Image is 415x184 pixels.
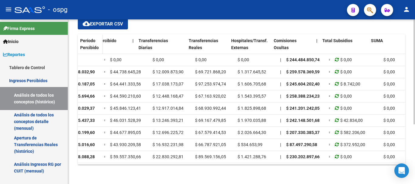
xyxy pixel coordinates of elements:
[104,106,106,111] span: =
[195,106,226,111] span: $ 68.930.992,44
[83,20,90,27] mat-icon: cloud_download
[189,38,218,50] span: Transferencias Reales
[104,69,106,74] span: =
[195,118,226,123] span: $ 69.167.479,85
[3,38,19,45] span: Inicio
[104,118,106,123] span: =
[371,38,383,43] span: SUMA
[383,142,395,147] span: $ 0,00
[329,94,331,99] span: =
[286,94,320,99] span: $ 258.388.234,23
[383,130,395,135] span: $ 0,00
[61,142,95,147] span: $ 128.185.016,60
[84,34,130,60] datatable-header-cell: Total Percibido
[104,94,106,99] span: =
[340,94,352,99] span: $ 0,00
[195,154,226,159] span: $ 89.569.156,05
[110,69,141,74] span: $ 44.738.645,28
[153,82,183,86] span: $ 17.038.173,07
[280,154,281,159] span: |
[280,82,281,86] span: |
[383,154,395,159] span: $ 0,00
[403,6,410,13] mat-icon: person
[104,154,106,159] span: =
[104,130,106,135] span: =
[329,142,331,147] span: =
[195,94,226,99] span: $ 67.163.920,02
[195,130,226,135] span: $ 67.579.414,53
[322,38,352,43] span: Total Subsidios
[238,118,266,123] span: $ 1.970.035,88
[329,106,331,111] span: =
[238,94,266,99] span: $ 1.543.395,57
[329,69,331,74] span: =
[238,154,266,159] span: $ 1.421.288,76
[80,38,99,50] span: Período Percibido
[286,106,320,111] span: $ 241.201.242,05
[286,57,320,62] span: $ 244.484.850,74
[153,154,183,159] span: $ 22.830.292,81
[61,106,95,111] span: $ 129.520.029,37
[195,82,226,86] span: $ 97.253.974,74
[153,118,183,123] span: $ 13.246.393,21
[78,18,128,29] button: Exportar CSV
[110,106,141,111] span: $ 45.846.123,41
[329,130,331,135] span: =
[329,154,331,159] span: =
[110,118,141,123] span: $ 46.031.528,39
[78,34,102,60] datatable-header-cell: Período Percibido
[286,118,320,123] span: $ 242.148.501,68
[340,106,352,111] span: $ 0,00
[3,51,25,58] span: Reportes
[186,34,229,60] datatable-header-cell: Transferencias Reales
[195,142,226,147] span: $ 66.787.921,05
[316,38,317,43] span: |
[110,82,141,86] span: $ 64.441.333,56
[61,94,95,99] span: $ 125.745.694,66
[61,82,95,86] span: $ 180.340.187,05
[340,142,365,147] span: $ 372.952,00
[340,130,365,135] span: $ 582.206,00
[61,154,95,159] span: $ 173.378.088,28
[280,94,281,99] span: |
[153,94,183,99] span: $ 12.448.168,47
[314,34,320,60] datatable-header-cell: |
[83,21,123,27] span: Exportar CSV
[238,142,262,147] span: $ 534.653,99
[383,106,395,111] span: $ 0,00
[329,57,331,62] span: =
[340,82,360,86] span: $ 8.742,00
[61,130,95,135] span: $ 126.980.199,60
[340,118,363,123] span: $ 42.834,00
[271,34,314,60] datatable-header-cell: Comisiones Ocultas
[132,38,134,43] span: |
[280,69,281,74] span: |
[383,69,395,74] span: $ 0,00
[139,38,168,50] span: Transferencias Diarias
[238,57,249,62] span: $ 0,00
[104,142,106,147] span: =
[286,82,320,86] span: $ 245.604.202,40
[104,82,106,86] span: =
[153,69,183,74] span: $ 12.009.873,90
[383,94,395,99] span: $ 0,00
[340,154,352,159] span: $ 0,00
[280,118,281,123] span: |
[153,57,164,62] span: $ 0,00
[280,130,281,135] span: |
[383,57,395,62] span: $ 0,00
[280,57,281,62] span: |
[238,130,266,135] span: $ 2.026.664,30
[340,57,352,62] span: $ 0,00
[340,69,352,74] span: $ 0,00
[320,34,362,60] datatable-header-cell: Total Subsidios
[110,130,141,135] span: $ 44.677.895,05
[238,82,266,86] span: $ 1.606.705,68
[153,106,183,111] span: $ 12.917.014,84
[110,57,122,62] span: $ 0,00
[286,69,320,74] span: $ 259.578.369,59
[136,34,179,60] datatable-header-cell: Transferencias Diarias
[286,154,320,159] span: $ 230.202.897,66
[274,38,297,50] span: Comisiones Ocultas
[110,154,141,159] span: $ 59.557.350,66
